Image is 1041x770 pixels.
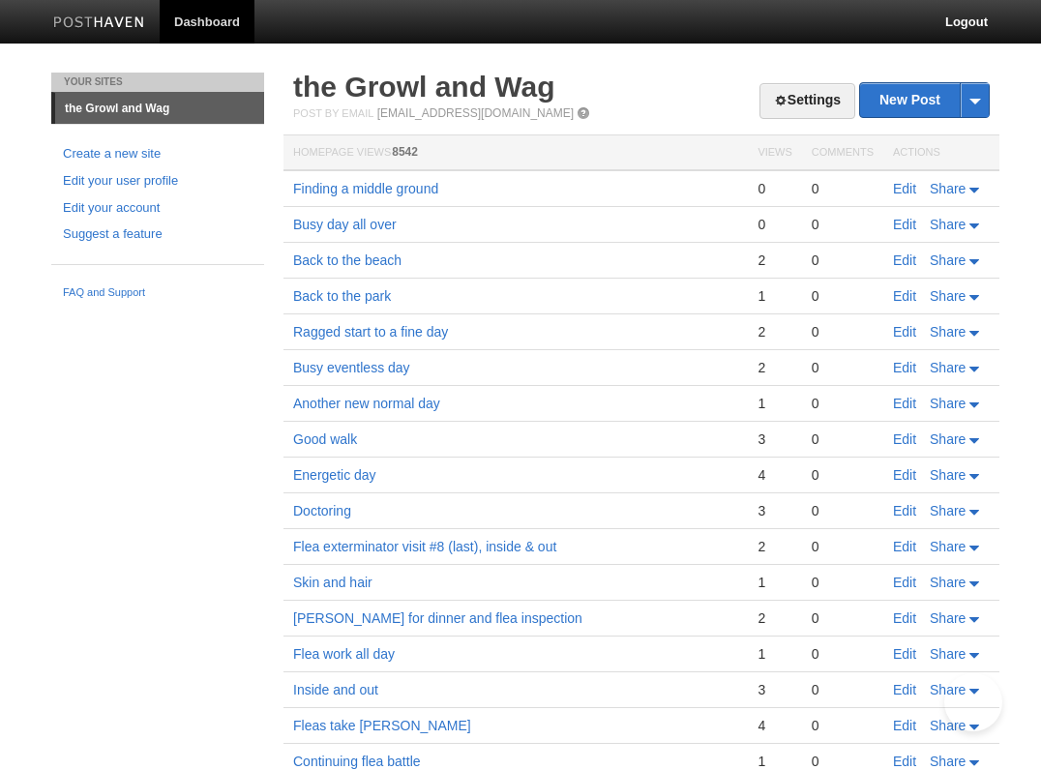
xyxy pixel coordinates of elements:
[893,503,916,518] a: Edit
[293,575,372,590] a: Skin and hair
[893,610,916,626] a: Edit
[944,673,1002,731] iframe: Help Scout Beacon - Open
[293,107,373,119] span: Post by Email
[930,288,966,304] span: Share
[758,395,791,412] div: 1
[893,252,916,268] a: Edit
[930,396,966,411] span: Share
[51,73,264,92] li: Your Sites
[63,198,253,219] a: Edit your account
[758,359,791,376] div: 2
[812,180,874,197] div: 0
[812,574,874,591] div: 0
[930,252,966,268] span: Share
[893,754,916,769] a: Edit
[293,610,582,626] a: [PERSON_NAME] for dinner and flea inspection
[758,466,791,484] div: 4
[930,431,966,447] span: Share
[758,502,791,519] div: 3
[930,646,966,662] span: Share
[293,396,440,411] a: Another new normal day
[802,135,883,171] th: Comments
[893,431,916,447] a: Edit
[930,575,966,590] span: Share
[293,646,395,662] a: Flea work all day
[758,609,791,627] div: 2
[758,287,791,305] div: 1
[930,324,966,340] span: Share
[758,430,791,448] div: 3
[812,252,874,269] div: 0
[893,467,916,483] a: Edit
[748,135,801,171] th: Views
[860,83,989,117] a: New Post
[893,396,916,411] a: Edit
[293,754,421,769] a: Continuing flea battle
[758,180,791,197] div: 0
[812,323,874,341] div: 0
[293,682,378,697] a: Inside and out
[293,360,410,375] a: Busy eventless day
[893,718,916,733] a: Edit
[63,284,253,302] a: FAQ and Support
[293,503,351,518] a: Doctoring
[63,171,253,192] a: Edit your user profile
[930,181,966,196] span: Share
[758,574,791,591] div: 1
[812,717,874,734] div: 0
[812,216,874,233] div: 0
[758,323,791,341] div: 2
[759,83,855,119] a: Settings
[63,144,253,164] a: Create a new site
[812,681,874,698] div: 0
[883,135,999,171] th: Actions
[930,610,966,626] span: Share
[930,360,966,375] span: Share
[893,682,916,697] a: Edit
[758,252,791,269] div: 2
[930,718,966,733] span: Share
[758,216,791,233] div: 0
[893,288,916,304] a: Edit
[893,539,916,554] a: Edit
[293,718,471,733] a: Fleas take [PERSON_NAME]
[893,181,916,196] a: Edit
[293,252,402,268] a: Back to the beach
[812,395,874,412] div: 0
[930,503,966,518] span: Share
[812,645,874,663] div: 0
[293,288,391,304] a: Back to the park
[893,646,916,662] a: Edit
[283,135,748,171] th: Homepage Views
[293,539,556,554] a: Flea exterminator visit #8 (last), inside & out
[812,538,874,555] div: 0
[293,431,357,447] a: Good walk
[930,467,966,483] span: Share
[392,145,418,159] span: 8542
[893,324,916,340] a: Edit
[930,754,966,769] span: Share
[758,538,791,555] div: 2
[758,681,791,698] div: 3
[293,217,397,232] a: Busy day all over
[930,217,966,232] span: Share
[893,217,916,232] a: Edit
[812,753,874,770] div: 0
[293,181,438,196] a: Finding a middle ground
[377,106,574,120] a: [EMAIL_ADDRESS][DOMAIN_NAME]
[893,575,916,590] a: Edit
[930,682,966,697] span: Share
[758,753,791,770] div: 1
[55,93,264,124] a: the Growl and Wag
[758,717,791,734] div: 4
[812,359,874,376] div: 0
[812,466,874,484] div: 0
[812,609,874,627] div: 0
[758,645,791,663] div: 1
[812,287,874,305] div: 0
[812,502,874,519] div: 0
[930,539,966,554] span: Share
[812,430,874,448] div: 0
[63,224,253,245] a: Suggest a feature
[293,324,448,340] a: Ragged start to a fine day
